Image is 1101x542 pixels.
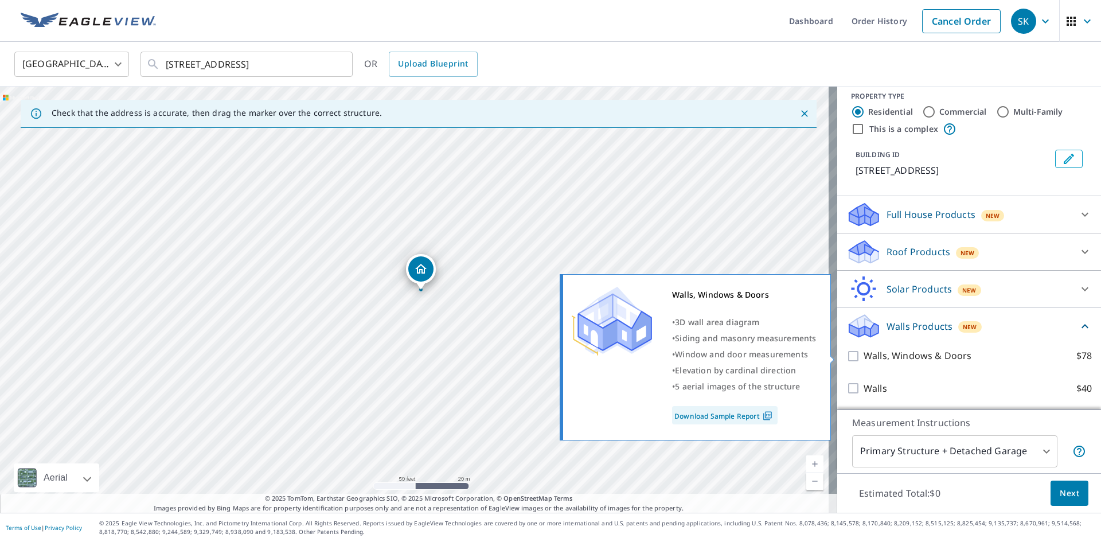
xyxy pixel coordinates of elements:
[864,381,887,396] p: Walls
[846,275,1092,303] div: Solar ProductsNew
[961,248,975,258] span: New
[364,52,478,77] div: OR
[675,349,808,360] span: Window and door measurements
[672,406,778,424] a: Download Sample Report
[672,379,816,395] div: •
[851,91,1087,102] div: PROPERTY TYPE
[675,365,796,376] span: Elevation by cardinal direction
[406,254,436,290] div: Dropped pin, building 1, Residential property, 5585 232nd St W Faribault, MN 55021
[52,108,382,118] p: Check that the address is accurate, then drag the marker over the correct structure.
[675,317,759,327] span: 3D wall area diagram
[939,106,987,118] label: Commercial
[40,463,71,492] div: Aerial
[672,362,816,379] div: •
[672,287,816,303] div: Walls, Windows & Doors
[389,52,477,77] a: Upload Blueprint
[852,416,1086,430] p: Measurement Instructions
[554,494,573,502] a: Terms
[675,381,800,392] span: 5 aerial images of the structure
[760,411,775,421] img: Pdf Icon
[850,481,950,506] p: Estimated Total: $0
[398,57,468,71] span: Upload Blueprint
[265,494,573,504] span: © 2025 TomTom, Earthstar Geographics SIO, © 2025 Microsoft Corporation, ©
[864,349,971,363] p: Walls, Windows & Doors
[846,313,1092,340] div: Walls ProductsNew
[1060,486,1079,501] span: Next
[868,106,913,118] label: Residential
[963,322,977,332] span: New
[675,333,816,344] span: Siding and masonry measurements
[887,245,950,259] p: Roof Products
[99,519,1095,536] p: © 2025 Eagle View Technologies, Inc. and Pictometry International Corp. All Rights Reserved. Repo...
[1013,106,1063,118] label: Multi-Family
[503,494,552,502] a: OpenStreetMap
[1055,150,1083,168] button: Edit building 1
[1051,481,1088,506] button: Next
[797,106,812,121] button: Close
[6,524,41,532] a: Terms of Use
[887,208,975,221] p: Full House Products
[672,330,816,346] div: •
[14,463,99,492] div: Aerial
[887,282,952,296] p: Solar Products
[852,435,1057,467] div: Primary Structure + Detached Garage
[166,48,329,80] input: Search by address or latitude-longitude
[887,319,952,333] p: Walls Products
[21,13,156,30] img: EV Logo
[806,473,823,490] a: Current Level 19, Zoom Out
[672,346,816,362] div: •
[1076,381,1092,396] p: $40
[45,524,82,532] a: Privacy Policy
[1076,349,1092,363] p: $78
[846,201,1092,228] div: Full House ProductsNew
[856,163,1051,177] p: [STREET_ADDRESS]
[962,286,977,295] span: New
[14,48,129,80] div: [GEOGRAPHIC_DATA]
[856,150,900,159] p: BUILDING ID
[869,123,938,135] label: This is a complex
[846,238,1092,266] div: Roof ProductsNew
[1011,9,1036,34] div: SK
[922,9,1001,33] a: Cancel Order
[6,524,82,531] p: |
[1072,444,1086,458] span: Your report will include the primary structure and a detached garage if one exists.
[986,211,1000,220] span: New
[806,455,823,473] a: Current Level 19, Zoom In
[672,314,816,330] div: •
[572,287,652,356] img: Premium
